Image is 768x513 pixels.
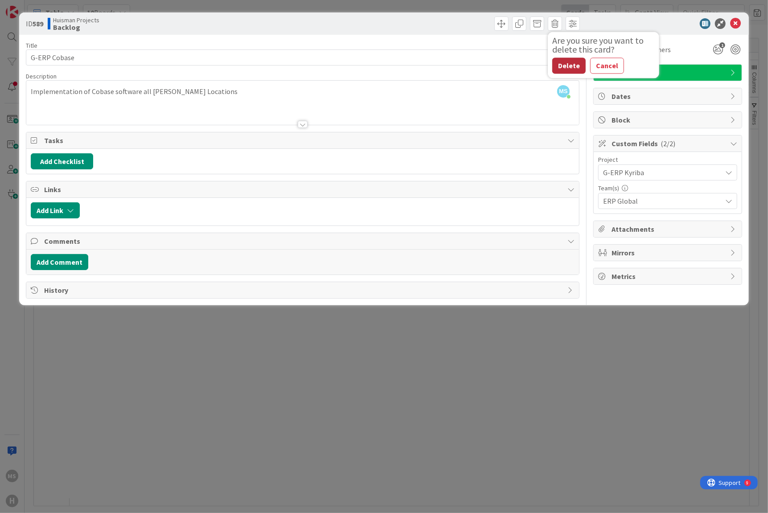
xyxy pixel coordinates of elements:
b: 589 [33,19,43,28]
button: Cancel [590,57,624,74]
span: Dates [612,91,726,102]
span: Huisman Projects [53,16,99,24]
span: ( 2/2 ) [661,139,675,148]
span: Mirrors [612,247,726,258]
button: Add Checklist [31,153,93,169]
span: MS [557,85,570,98]
span: Comments [44,236,563,246]
span: Tasks [44,135,563,146]
div: Project [598,156,737,163]
button: Add Comment [31,254,88,270]
div: 9 [46,4,49,11]
span: Links [44,184,563,195]
span: History [44,285,563,295]
span: ERP Global [603,196,722,206]
span: Metrics [612,271,726,282]
span: 1 [719,42,725,48]
div: Are you sure you want to delete this card? [552,36,655,54]
span: Project [612,67,726,78]
span: Attachments [612,224,726,234]
button: Delete [552,57,586,74]
label: Title [26,41,37,49]
span: Support [19,1,41,12]
b: Backlog [53,24,99,31]
button: Add Link [31,202,80,218]
span: Block [612,115,726,125]
span: Description [26,72,57,80]
p: Implementation of Cobase software all [PERSON_NAME] Locations [31,86,575,97]
input: type card name here... [26,49,579,66]
div: Team(s) [598,185,737,191]
span: ID [26,18,43,29]
span: Custom Fields [612,138,726,149]
span: G-ERP Kyriba [603,166,717,179]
